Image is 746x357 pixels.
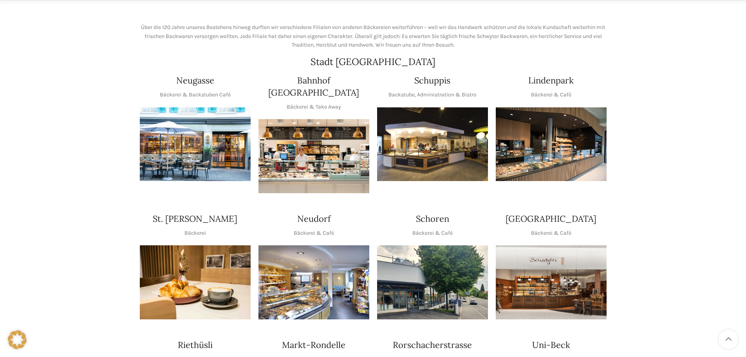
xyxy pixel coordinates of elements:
[496,245,607,319] img: Schwyter-1800x900
[388,91,477,99] p: Backstube, Administration & Bistro
[153,213,237,225] h4: St. [PERSON_NAME]
[506,213,596,225] h4: [GEOGRAPHIC_DATA]
[377,107,488,181] img: 150130-Schwyter-013
[496,245,607,319] div: 1 / 1
[176,74,214,87] h4: Neugasse
[178,339,213,351] h4: Riethüsli
[140,245,251,319] div: 1 / 1
[414,74,450,87] h4: Schuppis
[377,107,488,181] div: 1 / 1
[140,107,251,181] div: 1 / 1
[140,107,251,181] img: Neugasse
[393,339,472,351] h4: Rorschacherstrasse
[297,213,331,225] h4: Neudorf
[719,330,738,349] a: Scroll to top button
[282,339,345,351] h4: Markt-Rondelle
[258,245,369,319] div: 1 / 1
[258,119,369,193] img: Bahnhof St. Gallen
[531,91,571,99] p: Bäckerei & Café
[140,57,607,67] h2: Stadt [GEOGRAPHIC_DATA]
[496,107,607,181] div: 1 / 1
[140,23,607,49] p: Über die 120 Jahre unseres Bestehens hinweg durften wir verschiedene Filialen von anderen Bäckere...
[531,229,571,237] p: Bäckerei & Café
[412,229,453,237] p: Bäckerei & Café
[496,107,607,181] img: 017-e1571925257345
[377,245,488,319] img: 0842cc03-b884-43c1-a0c9-0889ef9087d6 copy
[258,74,369,99] h4: Bahnhof [GEOGRAPHIC_DATA]
[258,119,369,193] div: 1 / 1
[532,339,570,351] h4: Uni-Beck
[140,245,251,319] img: schwyter-23
[184,229,206,237] p: Bäckerei
[287,103,341,111] p: Bäckerei & Take Away
[528,74,574,87] h4: Lindenpark
[294,229,334,237] p: Bäckerei & Café
[416,213,449,225] h4: Schoren
[258,245,369,319] img: Neudorf_1
[377,245,488,319] div: 1 / 1
[160,91,231,99] p: Bäckerei & Backstuben Café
